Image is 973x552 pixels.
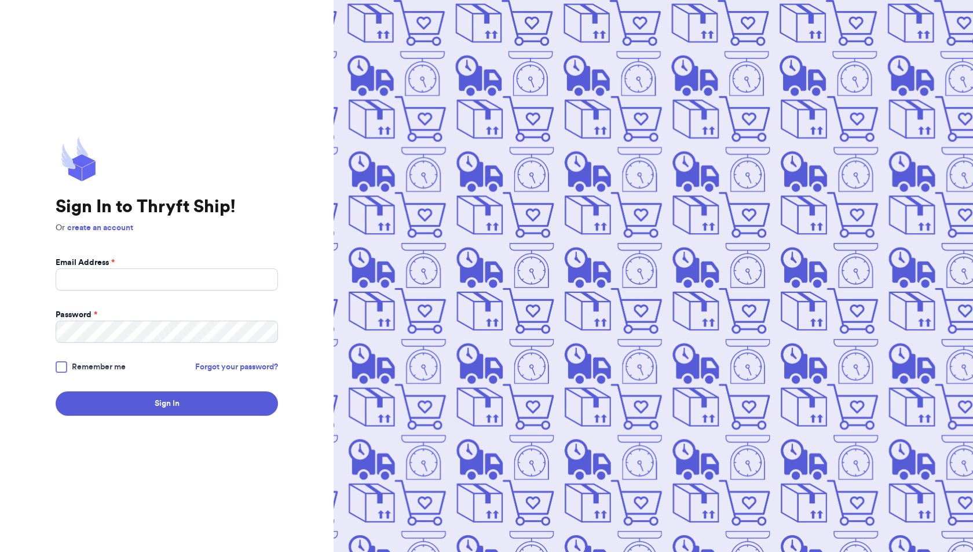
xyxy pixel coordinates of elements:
p: Or [56,222,278,234]
label: Password [56,309,97,321]
label: Email Address [56,257,115,268]
span: Remember me [72,361,126,373]
a: create an account [67,224,133,232]
button: Sign In [56,391,278,416]
h1: Sign In to Thryft Ship! [56,197,278,217]
a: Forgot your password? [195,361,278,373]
